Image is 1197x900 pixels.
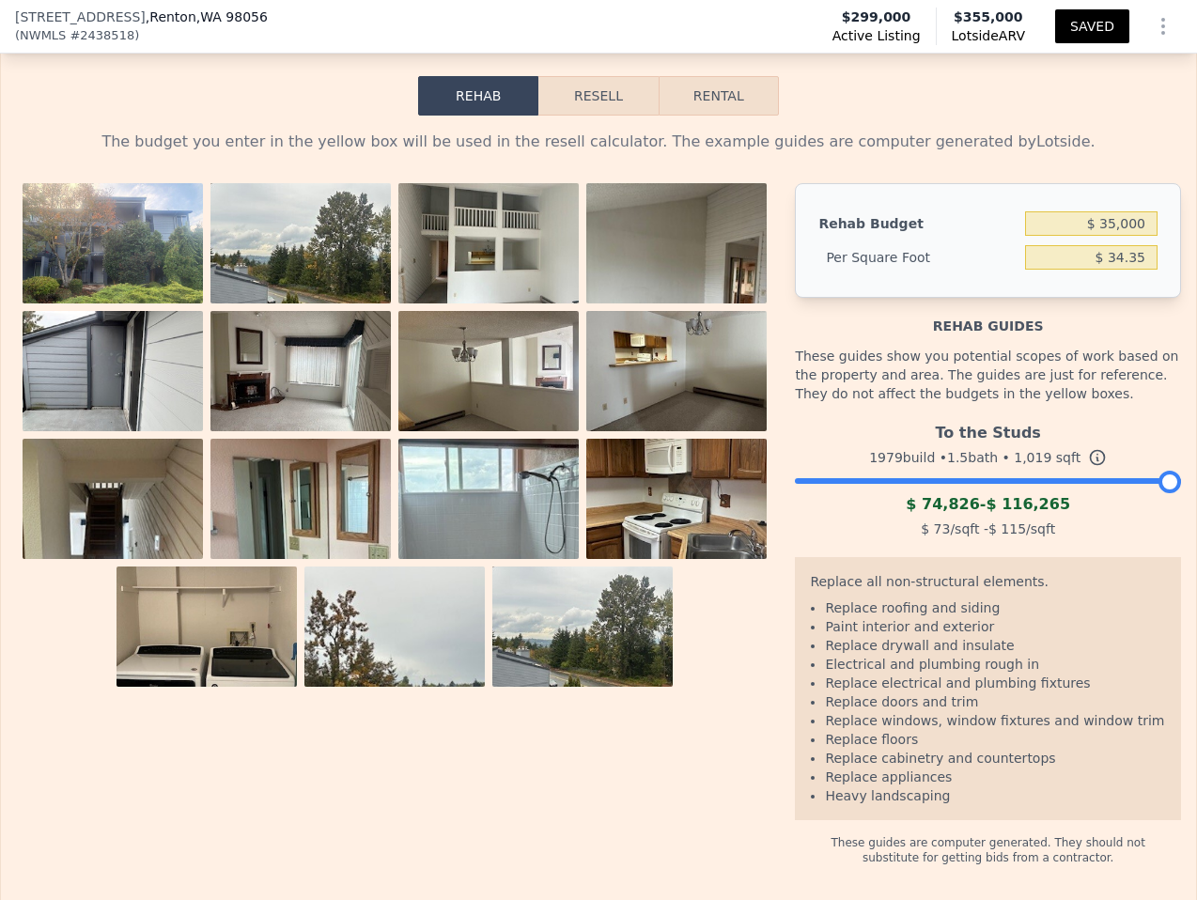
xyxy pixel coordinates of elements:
button: Resell [538,76,658,116]
li: Replace floors [825,730,1166,749]
img: Property Photo 4 [586,183,767,424]
span: 1,019 [1014,450,1051,465]
span: $355,000 [954,9,1023,24]
div: - [795,493,1181,516]
img: Property Photo 3 [398,183,579,318]
div: Replace all non-structural elements. [810,572,1166,598]
span: , Renton [146,8,268,26]
img: Property Photo 7 [398,311,579,446]
li: Replace electrical and plumbing fixtures [825,674,1166,692]
div: Per Square Foot [818,241,1018,274]
span: # 2438518 [70,26,134,45]
div: 1979 build • 1.5 bath • sqft [795,444,1181,471]
li: Paint interior and exterior [825,617,1166,636]
img: Property Photo 10 [210,439,391,679]
div: These guides show you potential scopes of work based on the property and area. The guides are jus... [795,335,1181,414]
span: $299,000 [842,8,911,26]
div: Rehab Budget [818,207,1018,241]
img: Property Photo 6 [210,311,391,446]
img: Property Photo 15 [492,566,673,702]
div: ( ) [15,26,139,45]
li: Electrical and plumbing rough in [825,655,1166,674]
img: Property Photo 1 [23,183,203,318]
li: Replace doors and trim [825,692,1166,711]
li: Replace cabinetry and countertops [825,749,1166,768]
span: , WA 98056 [196,9,268,24]
span: NWMLS [20,26,66,45]
span: $ 73 [921,521,950,536]
div: /sqft - /sqft [795,516,1181,542]
img: Property Photo 8 [586,311,767,446]
div: To the Studs [795,414,1181,444]
button: SAVED [1055,9,1129,43]
div: The budget you enter in the yellow box will be used in the resell calculator. The example guides ... [16,131,1181,153]
div: Rehab guides [795,298,1181,335]
span: [STREET_ADDRESS] [15,8,146,26]
button: Rehab [418,76,538,116]
img: Property Photo 5 [23,311,203,446]
div: These guides are computer generated. They should not substitute for getting bids from a contractor. [795,820,1181,865]
span: $ 74,826 [906,495,979,513]
button: Rental [659,76,779,116]
li: Replace windows, window fixtures and window trim [825,711,1166,730]
li: Replace roofing and siding [825,598,1166,617]
img: Property Photo 2 [210,183,391,318]
span: $ 116,265 [986,495,1070,513]
li: Heavy landscaping [825,786,1166,805]
span: $ 115 [988,521,1026,536]
li: Replace drywall and insulate [825,636,1166,655]
img: Property Photo 11 [398,439,579,679]
button: Show Options [1144,8,1182,45]
img: Property Photo 13 [117,566,297,702]
span: Active Listing [832,26,921,45]
img: Property Photo 9 [23,439,203,679]
span: Lotside ARV [952,26,1025,45]
li: Replace appliances [825,768,1166,786]
img: Property Photo 14 [304,566,485,807]
img: Property Photo 12 [586,439,767,574]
